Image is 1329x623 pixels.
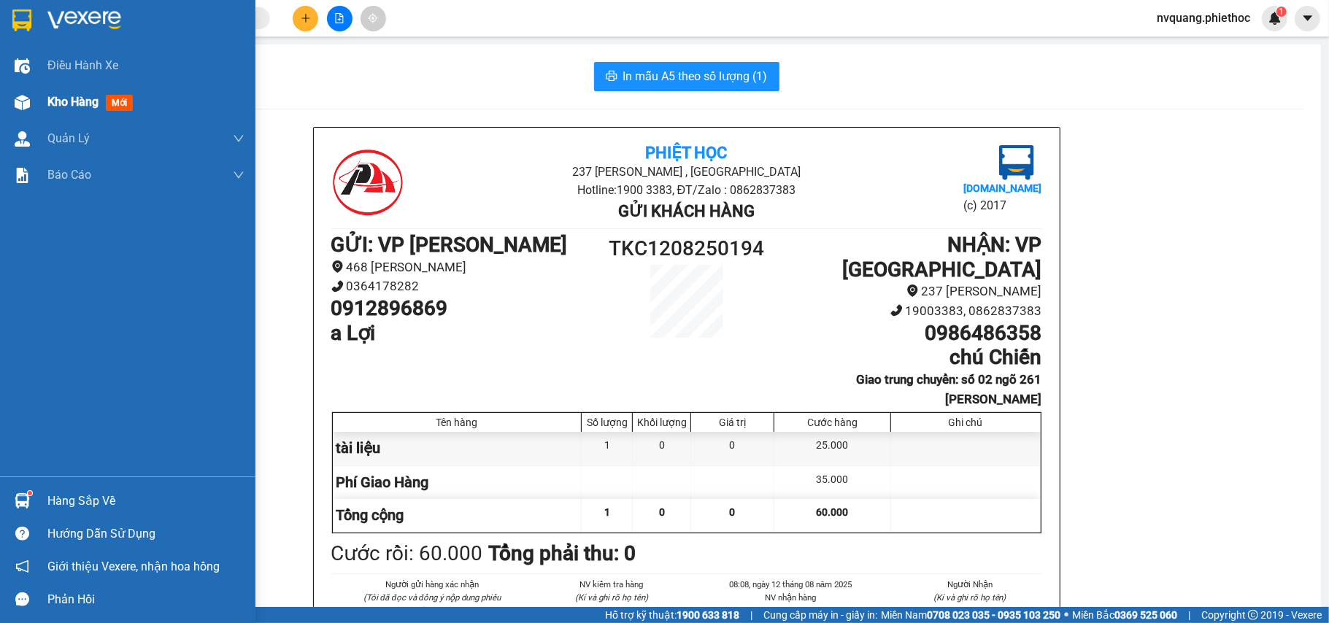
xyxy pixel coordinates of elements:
h1: 0912896869 [331,296,598,321]
li: Người gửi hàng xác nhận [361,578,505,591]
b: [DOMAIN_NAME] [963,182,1041,194]
span: Tổng cộng [336,506,404,524]
div: Tên hàng [336,417,578,428]
i: (Kí và ghi rõ họ tên) [933,592,1006,603]
div: Khối lượng [636,417,687,428]
li: 19003383, 0862837383 [775,301,1041,321]
button: plus [293,6,318,31]
div: 0 [691,432,774,465]
span: 0 [730,506,736,518]
li: NV kiểm tra hàng [539,578,684,591]
li: Hotline: 1900 3383, ĐT/Zalo : 0862837383 [136,54,610,72]
span: plus [301,13,311,23]
img: icon-new-feature [1268,12,1282,25]
b: Gửi khách hàng [618,202,755,220]
div: 25.000 [774,432,890,465]
span: caret-down [1301,12,1314,25]
span: Cung cấp máy in - giấy in: [763,607,877,623]
div: Số lượng [585,417,628,428]
div: Giá trị [695,417,770,428]
b: GỬI : VP [PERSON_NAME] [18,106,255,130]
span: Báo cáo [47,166,91,184]
span: Quản Lý [47,129,90,147]
i: (Kí và ghi rõ họ tên) [754,605,827,616]
span: 1 [1279,7,1284,17]
span: | [750,607,752,623]
div: 35.000 [774,466,890,499]
sup: 1 [28,491,32,495]
span: copyright [1248,610,1258,620]
img: solution-icon [15,168,30,183]
button: file-add [327,6,353,31]
button: aim [361,6,386,31]
li: 237 [PERSON_NAME] , [GEOGRAPHIC_DATA] [136,36,610,54]
span: printer [606,70,617,84]
li: 237 [PERSON_NAME] [775,282,1041,301]
strong: 1900 633 818 [677,609,739,621]
img: warehouse-icon [15,58,30,74]
strong: 0708 023 035 - 0935 103 250 [927,609,1060,621]
span: phone [331,280,344,293]
span: 0 [659,506,665,518]
h1: a Lợi [331,321,598,346]
strong: 0369 525 060 [1114,609,1177,621]
button: caret-down [1295,6,1320,31]
span: In mẫu A5 theo số lượng (1) [623,67,768,85]
span: mới [106,95,133,111]
h1: chú Chiến [775,345,1041,370]
img: logo.jpg [331,145,404,218]
span: file-add [334,13,344,23]
span: ⚪️ [1064,612,1068,618]
span: nvquang.phiethoc [1145,9,1262,27]
div: Hướng dẫn sử dụng [47,523,244,545]
span: environment [331,260,344,273]
b: Tổng phải thu: 0 [489,541,636,565]
button: printerIn mẫu A5 theo số lượng (1) [594,62,779,91]
span: question-circle [15,527,29,541]
li: 468 [PERSON_NAME] [331,258,598,277]
div: Phản hồi [47,589,244,611]
li: 0364178282 [331,276,598,296]
h1: TKC1208250194 [598,233,776,265]
img: logo-vxr [12,9,31,31]
b: Phiệt Học [645,144,727,162]
h1: 0986486358 [775,321,1041,346]
li: 08:08, ngày 12 tháng 08 năm 2025 [719,578,863,591]
div: Cước rồi : 60.000 [331,538,483,570]
img: logo.jpg [999,145,1034,180]
li: 237 [PERSON_NAME] , [GEOGRAPHIC_DATA] [450,163,923,181]
li: Người Nhận [898,578,1042,591]
img: warehouse-icon [15,493,30,508]
div: 0 [633,432,691,465]
b: GỬI : VP [PERSON_NAME] [331,233,568,257]
div: tài liệu [333,432,582,465]
span: Hỗ trợ kỹ thuật: [605,607,739,623]
i: (Kí và ghi rõ họ tên) [575,592,648,603]
span: message [15,592,29,606]
span: Miền Bắc [1072,607,1177,623]
span: Kho hàng [47,95,99,109]
span: down [233,169,244,181]
span: aim [368,13,378,23]
span: Giới thiệu Vexere, nhận hoa hồng [47,557,220,576]
img: logo.jpg [18,18,91,91]
sup: 1 [1276,7,1287,17]
li: Hotline: 1900 3383, ĐT/Zalo : 0862837383 [450,181,923,199]
li: NV nhận hàng [719,591,863,604]
span: Điều hành xe [47,56,118,74]
li: (c) 2017 [963,196,1041,214]
div: 1 [582,432,633,465]
span: phone [890,304,903,317]
div: Hàng sắp về [47,490,244,512]
span: down [233,133,244,144]
i: (Tôi đã đọc và đồng ý nộp dung phiếu gửi hàng) [363,592,501,616]
span: | [1188,607,1190,623]
div: Phí Giao Hàng [333,466,582,499]
div: Cước hàng [778,417,886,428]
span: environment [906,285,919,297]
span: 1 [604,506,610,518]
div: Ghi chú [895,417,1037,428]
span: notification [15,560,29,573]
img: warehouse-icon [15,95,30,110]
span: Miền Nam [881,607,1060,623]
